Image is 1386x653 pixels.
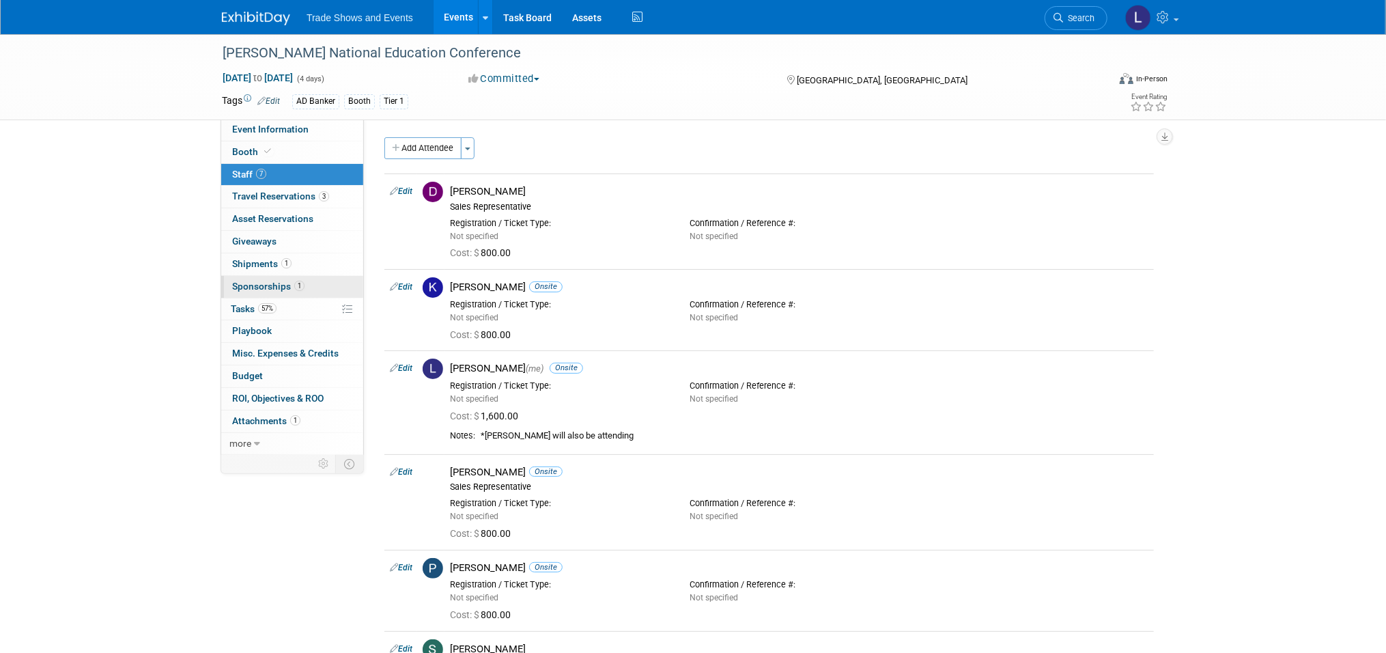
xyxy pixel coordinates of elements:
[450,528,516,539] span: 800.00
[231,303,277,314] span: Tasks
[450,466,1148,479] div: [PERSON_NAME]
[690,299,909,310] div: Confirmation / Reference #:
[450,394,498,404] span: Not specified
[229,438,251,449] span: more
[1125,5,1151,31] img: Laurie Coe
[450,411,481,421] span: Cost: $
[450,232,498,241] span: Not specified
[450,609,516,620] span: 800.00
[221,231,363,253] a: Giveaways
[290,415,300,426] span: 1
[232,146,274,157] span: Booth
[423,277,443,298] img: K.jpg
[550,363,583,373] span: Onsite
[232,191,329,202] span: Travel Reservations
[450,247,481,258] span: Cost: $
[423,182,443,202] img: D.jpg
[390,282,412,292] a: Edit
[450,281,1148,294] div: [PERSON_NAME]
[450,528,481,539] span: Cost: $
[1130,94,1167,100] div: Event Rating
[390,186,412,196] a: Edit
[232,393,324,404] span: ROI, Objectives & ROO
[232,415,300,426] span: Attachments
[450,202,1148,212] div: Sales Representative
[222,94,280,109] td: Tags
[232,348,339,359] span: Misc. Expenses & Credits
[690,380,909,391] div: Confirmation / Reference #:
[450,247,516,258] span: 800.00
[450,561,1148,574] div: [PERSON_NAME]
[450,482,1148,492] div: Sales Representative
[218,41,1087,66] div: [PERSON_NAME] National Education Conference
[450,329,516,340] span: 800.00
[1045,6,1107,30] a: Search
[450,430,475,441] div: Notes:
[221,343,363,365] a: Misc. Expenses & Credits
[232,370,263,381] span: Budget
[390,363,412,373] a: Edit
[690,218,909,229] div: Confirmation / Reference #:
[384,137,462,159] button: Add Attendee
[221,119,363,141] a: Event Information
[232,169,266,180] span: Staff
[450,411,524,421] span: 1,600.00
[222,72,294,84] span: [DATE] [DATE]
[221,365,363,387] a: Budget
[251,72,264,83] span: to
[450,579,669,590] div: Registration / Ticket Type:
[312,455,336,473] td: Personalize Event Tab Strip
[690,498,909,509] div: Confirmation / Reference #:
[221,141,363,163] a: Booth
[450,593,498,602] span: Not specified
[264,148,271,155] i: Booth reservation complete
[690,313,738,322] span: Not specified
[450,218,669,229] div: Registration / Ticket Type:
[232,281,305,292] span: Sponsorships
[464,72,545,86] button: Committed
[336,455,364,473] td: Toggle Event Tabs
[450,313,498,322] span: Not specified
[390,563,412,572] a: Edit
[450,498,669,509] div: Registration / Ticket Type:
[450,380,669,391] div: Registration / Ticket Type:
[281,258,292,268] span: 1
[1120,73,1133,84] img: Format-Inperson.png
[296,74,324,83] span: (4 days)
[526,363,543,374] span: (me)
[1135,74,1168,84] div: In-Person
[423,558,443,579] img: P.jpg
[390,467,412,477] a: Edit
[450,185,1148,198] div: [PERSON_NAME]
[294,281,305,291] span: 1
[221,411,363,432] a: Attachments1
[690,579,909,590] div: Confirmation / Reference #:
[529,467,563,477] span: Onsite
[221,164,363,186] a: Staff7
[529,281,563,292] span: Onsite
[221,388,363,410] a: ROI, Objectives & ROO
[221,253,363,275] a: Shipments1
[232,236,277,247] span: Giveaways
[690,232,738,241] span: Not specified
[232,258,292,269] span: Shipments
[380,94,408,109] div: Tier 1
[257,96,280,106] a: Edit
[221,186,363,208] a: Travel Reservations3
[232,124,309,135] span: Event Information
[292,94,339,109] div: AD Banker
[481,430,1148,442] div: *[PERSON_NAME] will also be attending
[1027,71,1168,92] div: Event Format
[450,299,669,310] div: Registration / Ticket Type:
[423,359,443,379] img: L.jpg
[232,213,313,224] span: Asset Reservations
[221,320,363,342] a: Playbook
[450,329,481,340] span: Cost: $
[221,208,363,230] a: Asset Reservations
[690,512,738,521] span: Not specified
[221,298,363,320] a: Tasks57%
[450,362,1148,375] div: [PERSON_NAME]
[450,609,481,620] span: Cost: $
[797,75,967,85] span: [GEOGRAPHIC_DATA], [GEOGRAPHIC_DATA]
[529,562,563,572] span: Onsite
